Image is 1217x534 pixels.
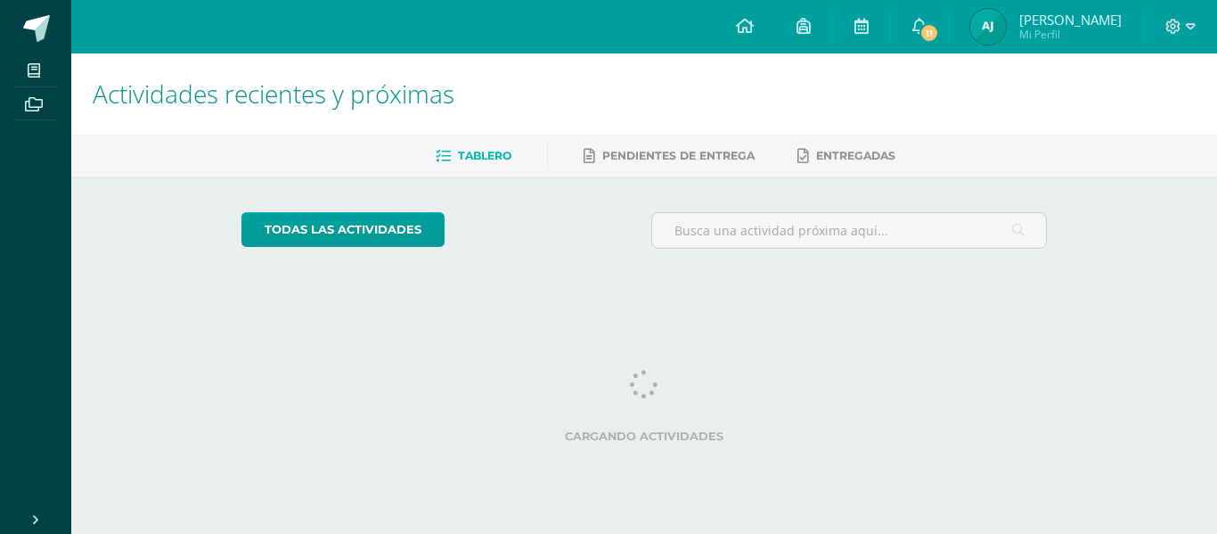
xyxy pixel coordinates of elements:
[458,149,511,162] span: Tablero
[241,212,445,247] a: todas las Actividades
[1019,27,1122,42] span: Mi Perfil
[970,9,1006,45] img: d6bd42da226ace9c498a16969a92391f.png
[919,23,939,43] span: 11
[816,149,895,162] span: Entregadas
[1019,11,1122,29] span: [PERSON_NAME]
[241,430,1048,443] label: Cargando actividades
[93,77,454,111] span: Actividades recientes y próximas
[436,142,511,170] a: Tablero
[652,213,1047,248] input: Busca una actividad próxima aquí...
[584,142,755,170] a: Pendientes de entrega
[797,142,895,170] a: Entregadas
[602,149,755,162] span: Pendientes de entrega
